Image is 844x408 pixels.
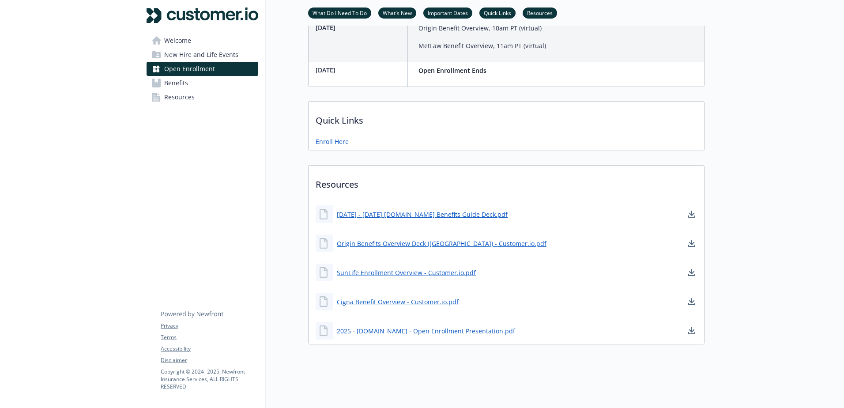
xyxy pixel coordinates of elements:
a: SunLife Enrollment Overview - Customer.io.pdf [337,268,476,277]
p: Quick Links [309,102,704,134]
a: 2025 - [DOMAIN_NAME] - Open Enrollment Presentation.pdf [337,326,515,336]
a: download document [686,296,697,307]
strong: Open Enrollment Ends [418,66,486,75]
a: Welcome [147,34,258,48]
p: MetLaw Benefit Overview, 11am PT (virtual) [418,41,546,51]
a: Important Dates [423,8,472,17]
a: Cigna Benefit Overview - Customer.io.pdf [337,297,459,306]
a: download document [686,238,697,249]
a: Quick Links [479,8,516,17]
a: What's New [378,8,416,17]
span: New Hire and Life Events [164,48,238,62]
p: Resources [309,166,704,198]
a: Resources [523,8,557,17]
a: Open Enrollment [147,62,258,76]
span: Benefits [164,76,188,90]
a: What Do I Need To Do [308,8,371,17]
a: New Hire and Life Events [147,48,258,62]
a: Terms [161,333,258,341]
a: Resources [147,90,258,104]
p: [DATE] [316,23,404,32]
a: Accessibility [161,345,258,353]
a: download document [686,209,697,219]
a: Disclaimer [161,356,258,364]
a: Benefits [147,76,258,90]
span: Open Enrollment [164,62,215,76]
a: download document [686,267,697,278]
a: download document [686,325,697,336]
span: Resources [164,90,195,104]
a: Privacy [161,322,258,330]
a: [DATE] - [DATE] [DOMAIN_NAME] Benefits Guide Deck.pdf [337,210,508,219]
p: [DATE] [316,65,404,75]
p: Copyright © 2024 - 2025 , Newfront Insurance Services, ALL RIGHTS RESERVED [161,368,258,390]
p: Origin Benefit Overview, 10am PT (virtual) [418,23,546,34]
a: Origin Benefits Overview Deck ([GEOGRAPHIC_DATA]) - Customer.io.pdf [337,239,546,248]
a: Enroll Here [316,137,349,146]
span: Welcome [164,34,191,48]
